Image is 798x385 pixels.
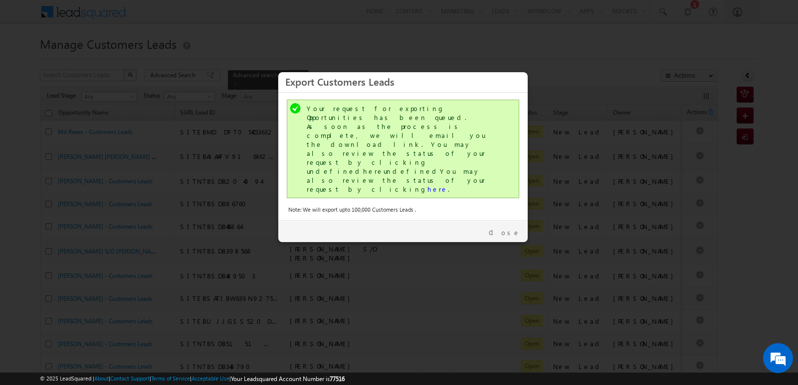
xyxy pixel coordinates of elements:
h3: Export Customers Leads [285,73,521,90]
a: Acceptable Use [192,375,229,382]
a: here [427,185,448,193]
a: Terms of Service [151,375,190,382]
span: © 2025 LeadSquared | | | | | [40,374,345,384]
a: Close [489,228,520,237]
a: About [94,375,109,382]
div: Your request for exporting Opportunities has been queued. As soon as the process is complete, we ... [307,104,501,194]
span: 77516 [330,375,345,383]
div: Note: We will export upto 100,000 Customers Leads . [288,205,518,214]
span: Your Leadsquared Account Number is [231,375,345,383]
a: Contact Support [110,375,150,382]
